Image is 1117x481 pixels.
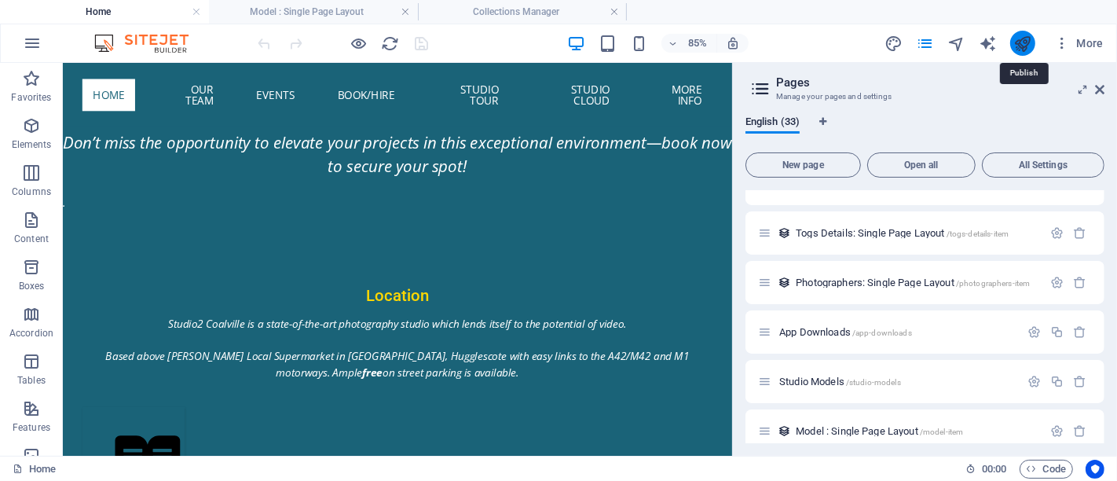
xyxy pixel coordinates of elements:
div: Remove [1074,226,1087,240]
div: Remove [1074,424,1087,438]
button: design [884,34,903,53]
h3: Manage your pages and settings [776,90,1073,104]
i: Design (Ctrl+Alt+Y) [884,35,903,53]
a: Click to cancel selection. Double-click to open Pages [13,460,56,479]
span: /app-downloads [852,329,912,337]
span: Code [1027,460,1066,479]
button: Open all [867,152,976,178]
p: Tables [17,374,46,387]
span: /studio-models [846,378,901,387]
div: Remove [1074,325,1087,339]
span: Click to open page [779,376,901,387]
span: All Settings [989,160,1097,170]
span: More [1054,35,1104,51]
h6: Session time [965,460,1007,479]
span: : [993,463,995,475]
span: Click to open page [796,425,963,437]
span: /togs-details-item [947,229,1009,238]
p: Boxes [19,280,45,292]
span: New page [753,160,854,170]
span: 00 00 [982,460,1006,479]
div: This layout is used as a template for all items (e.g. a blog post) of this collection. The conten... [778,226,791,240]
h6: 85% [685,34,710,53]
div: This layout is used as a template for all items (e.g. a blog post) of this collection. The conten... [778,276,791,289]
div: App Downloads/app-downloads [775,327,1020,337]
div: Togs Details: Single Page Layout/togs-details-item [791,228,1042,238]
span: Click to open page [796,227,1009,239]
div: Duplicate [1050,375,1064,388]
button: More [1048,31,1110,56]
button: Code [1020,460,1073,479]
span: English (33) [745,112,800,134]
i: On resize automatically adjust zoom level to fit chosen device. [726,36,740,50]
div: Duplicate [1050,325,1064,339]
button: pages [916,34,935,53]
div: Remove [1074,276,1087,289]
button: text_generator [979,34,998,53]
p: Favorites [11,91,51,104]
img: Editor Logo [90,34,208,53]
h4: Model : Single Page Layout [209,3,418,20]
span: Open all [874,160,969,170]
span: /photographers-item [956,279,1031,288]
p: Columns [12,185,51,198]
button: All Settings [982,152,1104,178]
div: Studio Models/studio-models [775,376,1020,387]
i: Reload page [382,35,400,53]
p: Content [14,233,49,245]
button: publish [1010,31,1035,56]
div: Model : Single Page Layout/model-item [791,426,1042,436]
div: Settings [1050,276,1064,289]
button: Usercentrics [1086,460,1104,479]
button: navigator [947,34,966,53]
button: New page [745,152,861,178]
p: Elements [12,138,52,151]
i: AI Writer [979,35,997,53]
div: Settings [1050,424,1064,438]
div: Photographers: Single Page Layout/photographers-item [791,277,1042,288]
button: reload [381,34,400,53]
p: Features [13,421,50,434]
i: Pages (Ctrl+Alt+S) [916,35,934,53]
span: Click to open page [779,326,912,338]
div: Settings [1027,325,1041,339]
h4: Collections Manager [418,3,627,20]
span: /model-item [920,428,964,436]
div: Settings [1050,226,1064,240]
button: Click here to leave preview mode and continue editing [350,34,368,53]
div: This layout is used as a template for all items (e.g. a blog post) of this collection. The conten... [778,424,791,438]
button: 85% [661,34,717,53]
div: Language Tabs [745,116,1104,146]
h2: Pages [776,75,1104,90]
span: Click to open page [796,277,1030,288]
p: Accordion [9,327,53,340]
div: Remove [1074,375,1087,388]
div: Settings [1027,375,1041,388]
